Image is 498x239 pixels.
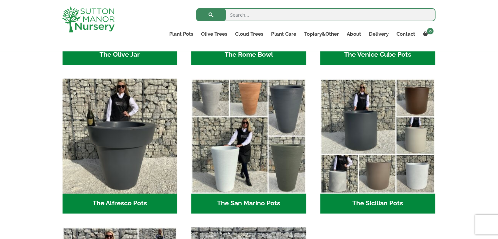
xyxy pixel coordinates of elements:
img: logo [62,7,115,32]
img: The Alfresco Pots [63,79,177,193]
a: Olive Trees [197,29,231,39]
a: Cloud Trees [231,29,267,39]
h2: The Venice Cube Pots [320,45,435,65]
a: Visit product category The San Marino Pots [191,79,306,213]
h2: The Sicilian Pots [320,193,435,214]
h2: The Rome Bowl [191,45,306,65]
a: Visit product category The Alfresco Pots [63,79,177,213]
h2: The San Marino Pots [191,193,306,214]
h2: The Alfresco Pots [63,193,177,214]
span: 0 [427,28,433,34]
a: Contact [392,29,419,39]
a: Visit product category The Sicilian Pots [320,79,435,213]
img: The Sicilian Pots [320,79,435,193]
input: Search... [196,8,435,21]
h2: The Olive Jar [63,45,177,65]
a: Plant Pots [165,29,197,39]
img: The San Marino Pots [191,79,306,193]
a: Plant Care [267,29,300,39]
a: About [342,29,365,39]
a: 0 [419,29,435,39]
a: Topiary&Other [300,29,342,39]
a: Delivery [365,29,392,39]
